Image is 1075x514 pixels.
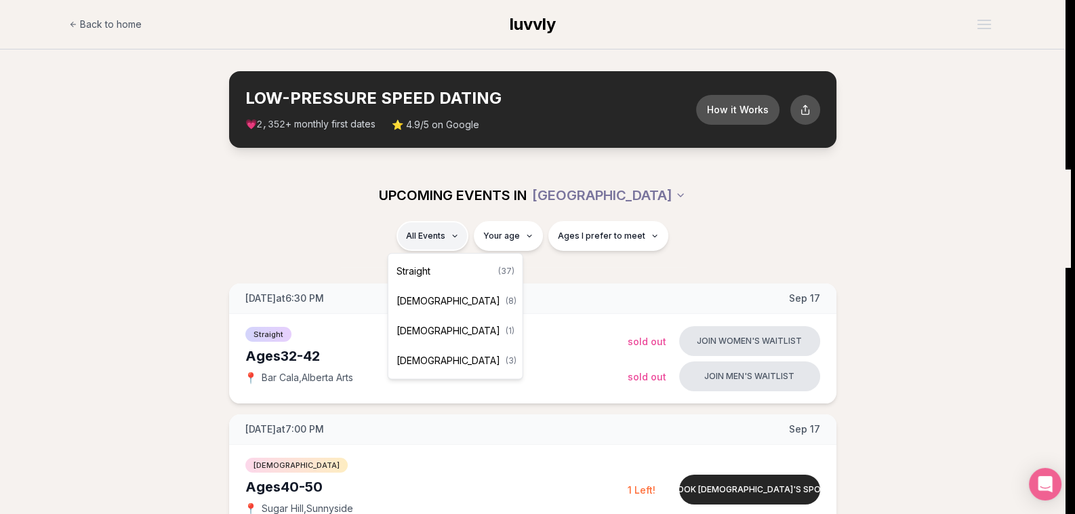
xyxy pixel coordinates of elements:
span: [DEMOGRAPHIC_DATA] [397,324,500,338]
span: ( 3 ) [506,355,516,366]
span: [DEMOGRAPHIC_DATA] [397,354,500,368]
span: Straight [397,264,430,278]
span: ( 1 ) [506,325,514,336]
span: ( 37 ) [498,266,514,277]
span: [DEMOGRAPHIC_DATA] [397,294,500,308]
span: ( 8 ) [506,296,516,307]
